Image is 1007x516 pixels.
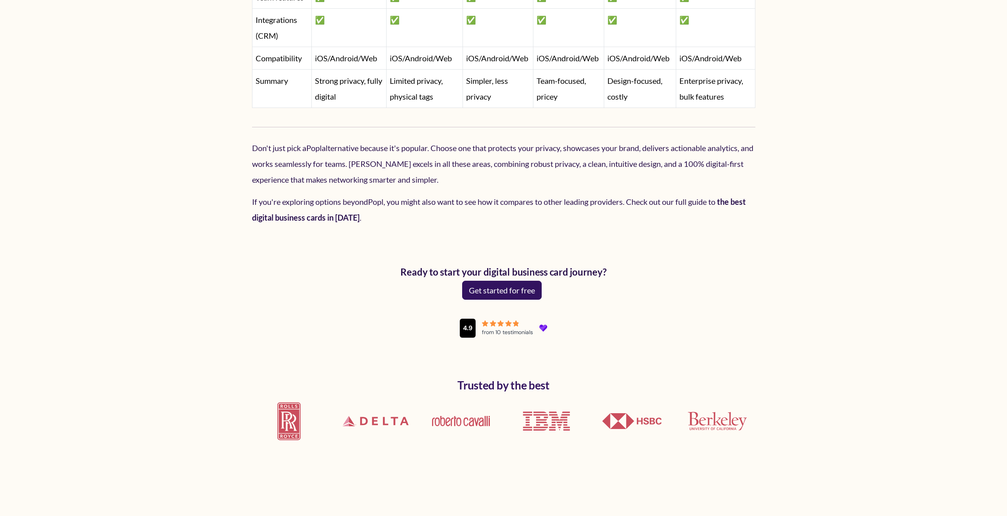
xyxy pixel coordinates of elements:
[604,70,676,108] td: Design-focused, costly
[252,47,312,70] td: Compatibility
[517,391,576,451] img: IBM
[252,70,312,108] td: Summary
[312,70,387,108] td: Strong privacy, fully digital
[252,140,755,187] p: Don't just pick a Popl alternative because it's popular. Choose one that protects your privacy, s...
[252,396,328,446] img: Rolls Royce
[463,9,533,47] td: ✅
[462,281,542,300] a: Get started for free
[533,9,604,47] td: ✅
[463,47,533,70] td: iOS/Android/Web
[676,70,755,108] td: Enterprise privacy, bulk features
[676,9,755,47] td: ✅
[431,415,491,427] img: Roberto Cavalli
[312,9,387,47] td: ✅
[676,47,755,70] td: iOS/Android/Web
[533,70,604,108] td: Team-focused, pricey
[386,47,463,70] td: iOS/Android/Web
[386,9,463,47] td: ✅
[252,379,755,391] h2: Trusted by the best
[386,70,463,108] td: Limited privacy, physical tags
[602,413,662,429] img: HSBC
[252,267,755,281] h3: Ready to start your digital business card journey?
[533,47,604,70] td: iOS/Android/Web
[463,70,533,108] td: Simpler, less privacy
[604,9,676,47] td: ✅
[312,47,387,70] td: iOS/Android/Web
[252,194,755,225] p: If you're exploring options beyond Popl , you might also want to see how it compares to other lea...
[688,412,747,430] img: UCLA Berkeley
[338,394,413,448] img: Delta Airlines
[252,9,312,47] td: Integrations (CRM)
[604,47,676,70] td: iOS/Android/Web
